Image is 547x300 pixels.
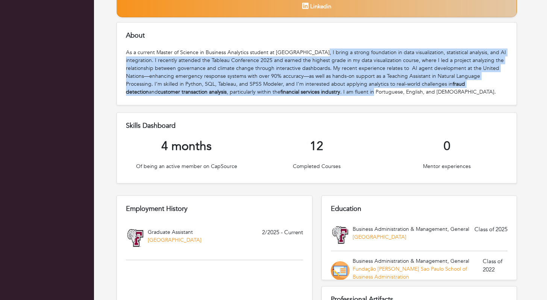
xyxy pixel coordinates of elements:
span: Linkedin [310,3,331,10]
strong: fraud detection [126,80,465,95]
span: Class of 2025 [474,225,508,245]
h5: About [126,32,508,40]
a: Fundação [PERSON_NAME] Sao Paulo School of Business Administration [353,265,467,280]
p: Completed Courses [256,162,377,170]
h5: 0 [386,139,508,153]
p: Of being an active member on CapSource [126,162,247,170]
h5: Skills Dashboard [126,122,508,130]
p: Business Administration & Management, General [353,225,469,233]
span: Class of 2022 [483,257,508,285]
img: Athletic_Logo_Primary_Letter_Mark_1.jpg [331,226,350,244]
h5: 12 [256,139,377,153]
a: [GEOGRAPHIC_DATA] [353,233,406,241]
span: 2/2025 - Current [262,228,303,248]
img: Educator-Icon-31d5a1e457ca3f5474c6b92ab10a5d5101c9f8fbafba7b88091835f1a8db102f.png [331,261,350,280]
p: Business Administration & Management, General [353,257,483,265]
strong: financial services industry [280,88,340,95]
strong: customer transaction analysis [158,88,227,95]
h5: 4 months [126,139,247,153]
p: Mentor experiences [386,162,508,170]
h5: Employment History [126,205,303,213]
h5: Education [331,205,508,213]
a: [GEOGRAPHIC_DATA] [148,236,202,244]
img: Athletic_Logo_Primary_Letter_Mark_1.jpg [126,229,145,247]
a: Linkedin [302,3,331,10]
div: As a current Master of Science in Business Analytics student at [GEOGRAPHIC_DATA], I bring a stro... [126,48,508,96]
p: Graduate Assistant [148,228,202,236]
